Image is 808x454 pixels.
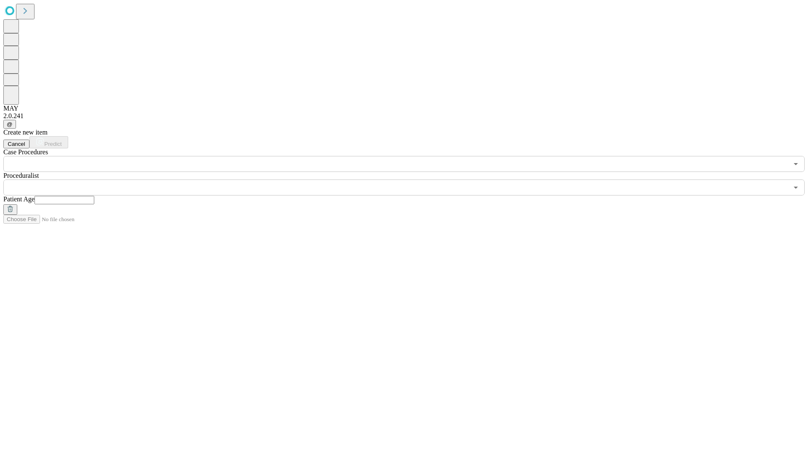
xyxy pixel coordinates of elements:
[3,120,16,129] button: @
[8,141,25,147] span: Cancel
[790,158,802,170] button: Open
[7,121,13,127] span: @
[3,129,48,136] span: Create new item
[3,140,29,148] button: Cancel
[3,195,35,203] span: Patient Age
[3,105,805,112] div: MAY
[44,141,61,147] span: Predict
[3,172,39,179] span: Proceduralist
[3,112,805,120] div: 2.0.241
[3,148,48,156] span: Scheduled Procedure
[29,136,68,148] button: Predict
[790,182,802,193] button: Open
